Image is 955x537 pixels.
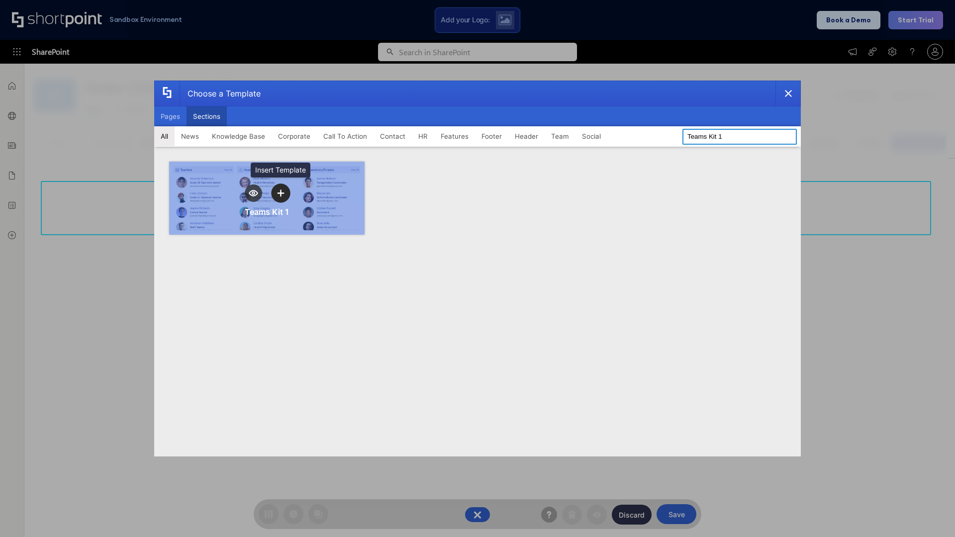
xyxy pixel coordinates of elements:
button: Knowledge Base [205,126,272,146]
div: template selector [154,81,801,456]
button: Corporate [272,126,317,146]
button: Header [508,126,545,146]
button: All [154,126,175,146]
input: Search [682,129,797,145]
button: Contact [374,126,412,146]
button: Features [434,126,475,146]
button: Call To Action [317,126,374,146]
button: Social [575,126,607,146]
div: Choose a Template [180,81,261,106]
button: News [175,126,205,146]
button: Footer [475,126,508,146]
button: HR [412,126,434,146]
button: Sections [187,106,227,126]
button: Team [545,126,575,146]
iframe: Chat Widget [905,489,955,537]
button: Pages [154,106,187,126]
div: Teams Kit 1 [245,207,289,217]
